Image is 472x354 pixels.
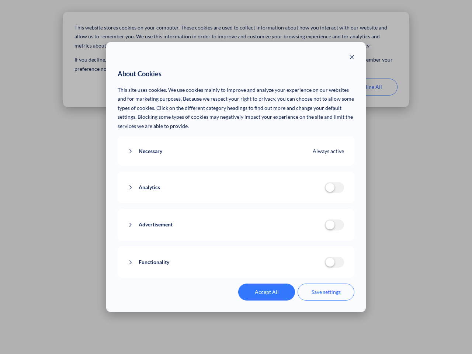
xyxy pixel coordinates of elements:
[118,86,355,131] p: This site uses cookies. We use cookies mainly to improve and analyze your experience on our websi...
[139,258,169,267] span: Functionality
[313,147,344,156] span: Always active
[139,147,162,156] span: Necessary
[238,284,295,301] button: Accept All
[139,220,173,229] span: Advertisement
[128,220,324,229] button: Advertisement
[139,183,160,192] span: Analytics
[128,147,313,156] button: Necessary
[349,53,354,63] button: Close modal
[128,183,324,192] button: Analytics
[298,284,354,301] button: Save settings
[435,319,472,354] iframe: Chat Widget
[128,258,324,267] button: Functionality
[118,68,162,80] span: About Cookies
